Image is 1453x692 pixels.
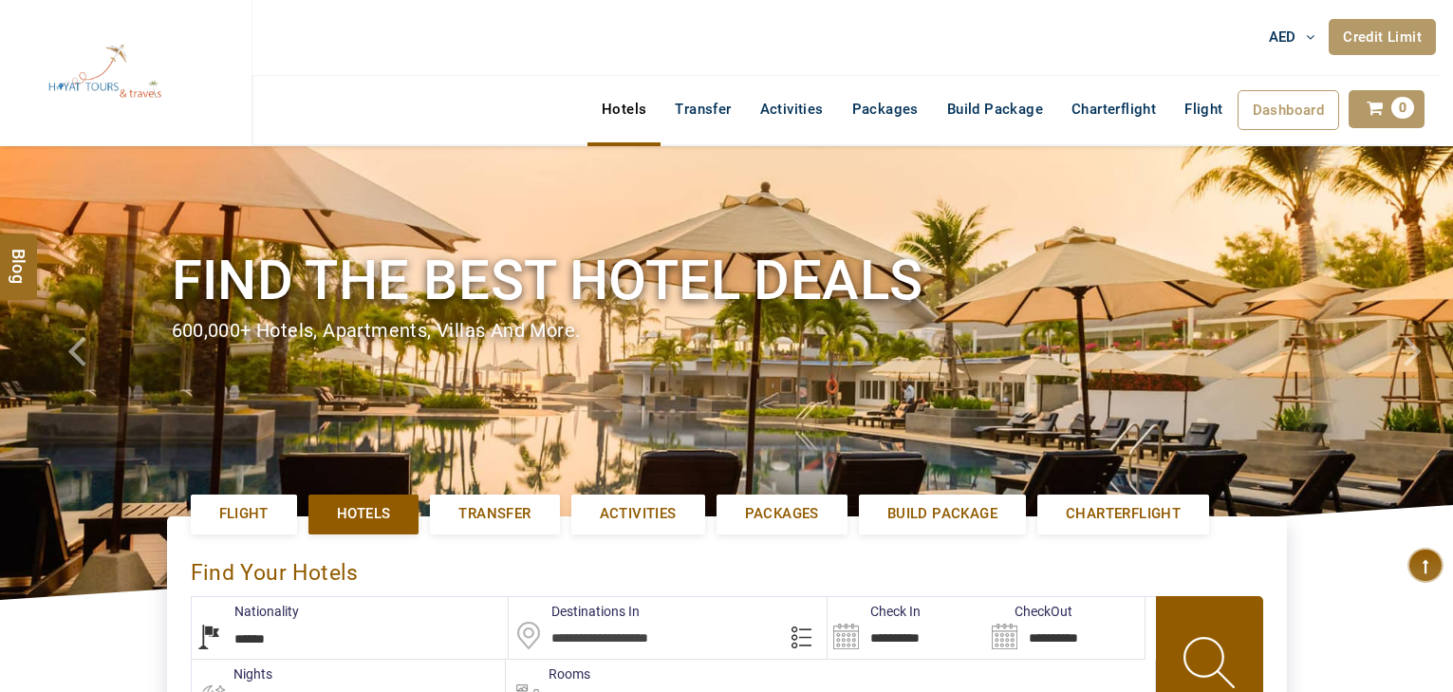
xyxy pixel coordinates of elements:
[745,504,819,524] span: Packages
[191,664,272,683] label: nights
[859,495,1026,533] a: Build Package
[219,504,269,524] span: Flight
[506,664,590,683] label: Rooms
[172,317,1282,345] div: 600,000+ hotels, apartments, villas and more.
[1057,90,1170,128] a: Charterflight
[600,504,677,524] span: Activities
[887,504,997,524] span: Build Package
[1269,28,1296,46] span: AED
[828,602,921,621] label: Check In
[1391,97,1414,119] span: 0
[746,90,838,128] a: Activities
[308,495,419,533] a: Hotels
[661,90,745,128] a: Transfer
[430,495,559,533] a: Transfer
[192,602,299,621] label: Nationality
[1349,90,1425,128] a: 0
[571,495,705,533] a: Activities
[587,90,661,128] a: Hotels
[1184,100,1222,119] span: Flight
[14,9,196,137] img: The Royal Line Holidays
[1253,102,1325,119] span: Dashboard
[986,602,1072,621] label: CheckOut
[1071,101,1156,118] span: Charterflight
[933,90,1057,128] a: Build Package
[191,540,1263,596] div: Find Your Hotels
[717,495,848,533] a: Packages
[337,504,390,524] span: Hotels
[191,495,297,533] a: Flight
[828,597,986,659] input: Search
[172,245,1282,316] h1: Find the best hotel deals
[509,602,640,621] label: Destinations In
[1329,19,1436,55] a: Credit Limit
[986,597,1145,659] input: Search
[458,504,531,524] span: Transfer
[838,90,933,128] a: Packages
[1170,90,1237,109] a: Flight
[1066,504,1181,524] span: Charterflight
[1037,495,1209,533] a: Charterflight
